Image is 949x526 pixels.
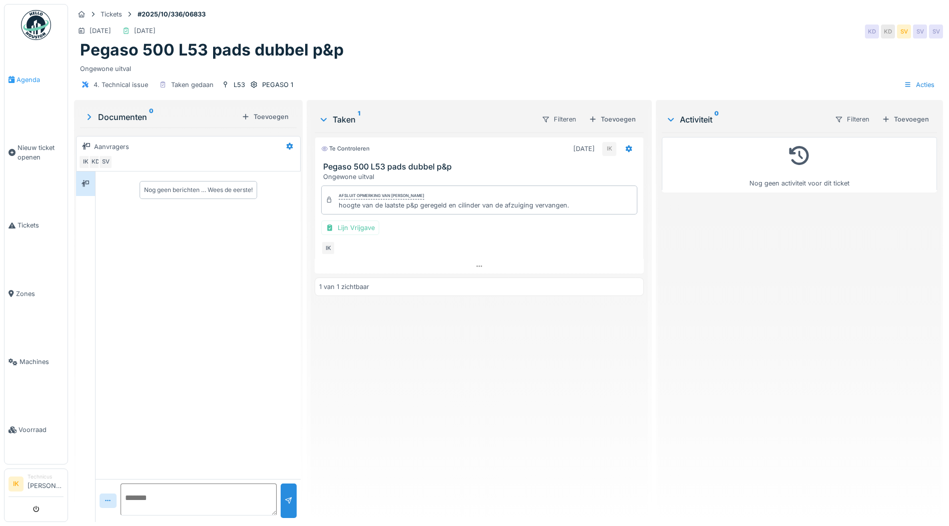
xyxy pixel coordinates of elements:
[5,259,68,327] a: Zones
[94,80,148,89] div: 4. Technical issue
[913,24,927,38] div: SV
[865,24,879,38] div: KD
[5,396,68,464] a: Voorraad
[537,112,581,126] div: Filteren
[16,289,64,298] span: Zones
[89,155,103,169] div: KD
[9,473,64,497] a: IK Technicus[PERSON_NAME]
[666,113,826,125] div: Activiteit
[94,142,129,151] div: Aanvragers
[80,60,937,73] div: Ongewone uitval
[134,26,156,35] div: [DATE]
[899,77,939,92] div: Acties
[830,112,874,126] div: Filteren
[262,80,293,89] div: PEGASO 1
[585,112,640,126] div: Toevoegen
[20,357,64,366] span: Machines
[339,192,424,199] div: Afsluit opmerking van [PERSON_NAME]
[134,9,210,19] strong: #2025/10/336/06833
[321,241,335,255] div: IK
[323,162,639,171] h3: Pegaso 500 L53 pads dubbel p&p
[881,24,895,38] div: KD
[99,155,113,169] div: SV
[28,473,64,494] li: [PERSON_NAME]
[5,45,68,113] a: Agenda
[28,473,64,480] div: Technicus
[668,141,930,188] div: Nog geen activiteit voor dit ticket
[19,425,64,434] span: Voorraad
[84,111,238,123] div: Documenten
[101,9,122,19] div: Tickets
[321,220,379,235] div: Lijn Vrijgave
[80,40,344,59] h1: Pegaso 500 L53 pads dubbel p&p
[149,111,154,123] sup: 0
[18,143,64,162] span: Nieuw ticket openen
[878,112,933,126] div: Toevoegen
[17,75,64,84] span: Agenda
[5,113,68,191] a: Nieuw ticket openen
[573,144,595,153] div: [DATE]
[234,80,245,89] div: L53
[323,172,639,181] div: Ongewone uitval
[9,476,24,491] li: IK
[602,142,616,156] div: IK
[358,113,360,125] sup: 1
[238,110,293,123] div: Toevoegen
[319,113,533,125] div: Taken
[18,220,64,230] span: Tickets
[90,26,111,35] div: [DATE]
[319,282,369,291] div: 1 van 1 zichtbaar
[929,24,943,38] div: SV
[897,24,911,38] div: SV
[321,144,370,153] div: Te controleren
[5,191,68,259] a: Tickets
[339,200,569,210] div: hoogte van de laatste p&p geregeld en cilinder van de afzuiging vervangen.
[21,10,51,40] img: Badge_color-CXgf-gQk.svg
[79,155,93,169] div: IK
[5,328,68,396] a: Machines
[171,80,214,89] div: Taken gedaan
[714,113,719,125] sup: 0
[144,185,253,194] div: Nog geen berichten … Wees de eerste!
